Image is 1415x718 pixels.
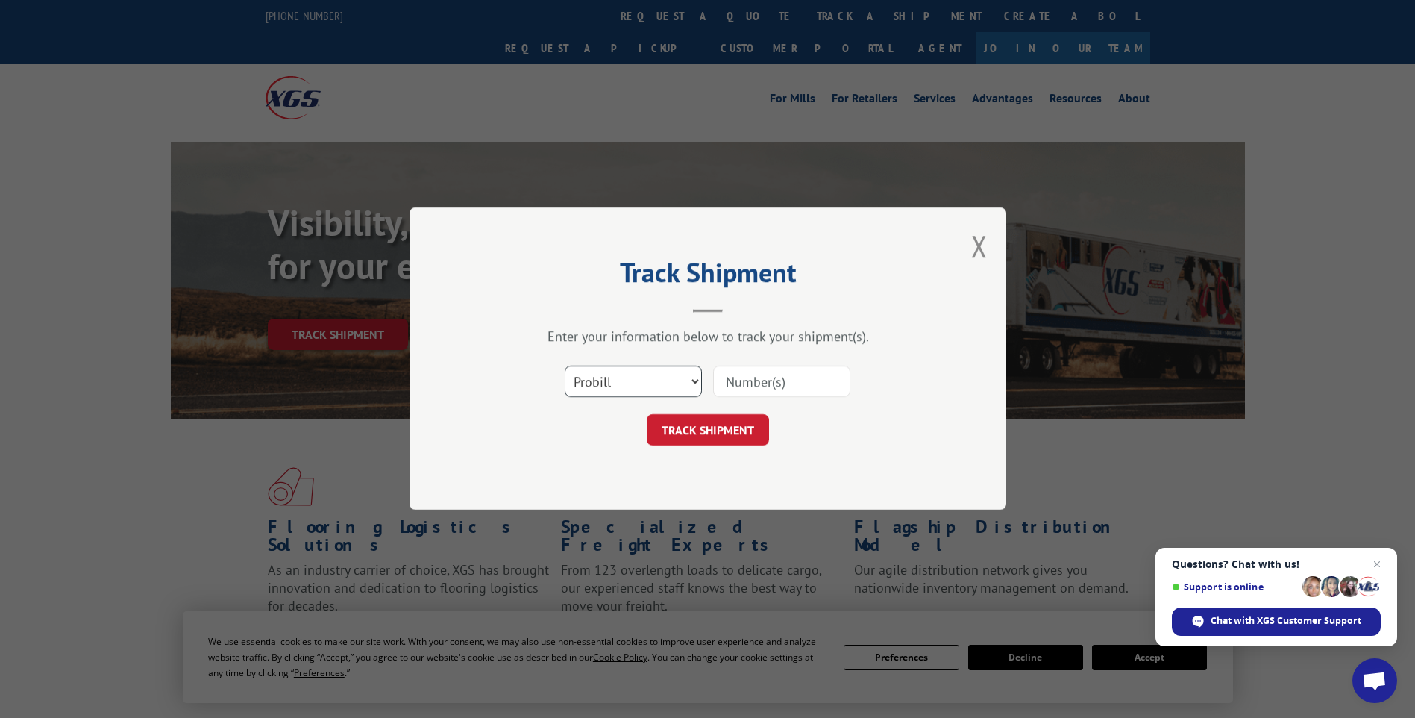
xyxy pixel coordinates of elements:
[1172,558,1381,570] span: Questions? Chat with us!
[713,366,850,398] input: Number(s)
[1172,581,1297,593] span: Support is online
[1368,555,1386,573] span: Close chat
[971,226,988,266] button: Close modal
[1211,614,1361,628] span: Chat with XGS Customer Support
[484,328,932,346] div: Enter your information below to track your shipment(s).
[647,415,769,446] button: TRACK SHIPMENT
[1172,608,1381,636] div: Chat with XGS Customer Support
[1352,658,1397,703] div: Open chat
[484,262,932,290] h2: Track Shipment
